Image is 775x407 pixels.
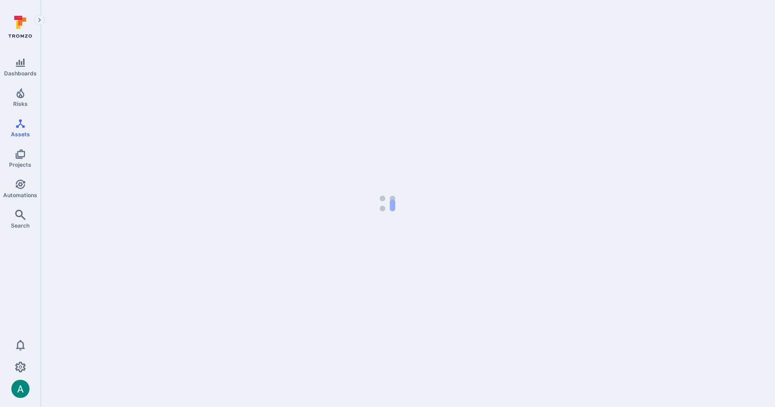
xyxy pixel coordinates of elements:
span: Risks [13,100,28,107]
span: Projects [9,161,31,168]
span: Assets [11,131,30,138]
span: Dashboards [4,70,37,77]
div: Arjan Dehar [11,380,29,398]
span: Search [11,222,29,229]
button: Expand navigation menu [34,15,45,25]
i: Expand navigation menu [36,16,43,24]
span: Automations [3,192,37,199]
img: ACg8ocLSa5mPYBaXNx3eFu_EmspyJX0laNWN7cXOFirfQ7srZveEpg=s96-c [11,380,29,398]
